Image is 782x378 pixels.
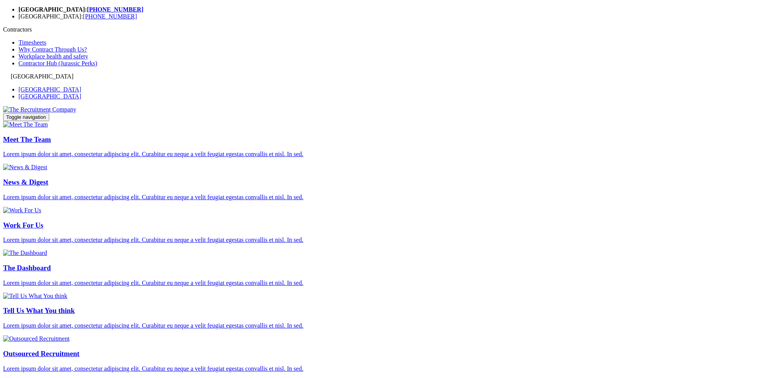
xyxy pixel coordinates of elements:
[3,350,779,358] h3: Outsourced Recruitment
[3,335,779,372] a: Outsourced Recruitment Lorem ipsum dolor sit amet, consectetur adipiscing elit. Curabitur eu nequ...
[3,264,779,272] h3: The Dashboard
[3,293,67,300] img: Tell Us What You think
[3,135,779,144] h3: Meet The Team
[3,322,779,329] p: Lorem ipsum dolor sit amet, consectetur adipiscing elit. Curabitur eu neque a velit feugiat egest...
[18,60,97,67] a: Contractor Hub (Jurassic Perks)
[3,121,48,128] img: Meet The Team
[3,207,779,243] a: Work For Us Lorem ipsum dolor sit amet, consectetur adipiscing elit. Curabitur eu neque a velit f...
[3,39,97,67] ul: Contractors
[18,86,81,93] a: [GEOGRAPHIC_DATA]
[3,121,779,158] a: Meet The Team Lorem ipsum dolor sit amet, consectetur adipiscing elit. Curabitur eu neque a velit...
[18,53,88,60] a: Workplace health and safety
[3,164,779,200] a: News & Digest Lorem ipsum dolor sit amet, consectetur adipiscing elit. Curabitur eu neque a velit...
[3,293,779,329] a: Tell Us What You think Lorem ipsum dolor sit amet, consectetur adipiscing elit. Curabitur eu nequ...
[83,13,137,20] a: [PHONE_NUMBER]
[3,335,70,342] img: Outsourced Recruitment
[3,178,779,187] h3: News & Digest
[3,207,41,214] img: Work For Us
[3,306,779,315] h3: Tell Us What You think
[3,280,779,286] p: Lorem ipsum dolor sit amet, consectetur adipiscing elit. Curabitur eu neque a velit feugiat egest...
[18,46,87,53] a: Why Contract Through Us?
[11,73,73,80] a: [GEOGRAPHIC_DATA]
[18,39,46,46] a: Timesheets
[3,194,779,201] p: Lorem ipsum dolor sit amet, consectetur adipiscing elit. Curabitur eu neque a velit feugiat egest...
[18,13,779,20] li: [GEOGRAPHIC_DATA]:
[3,26,32,33] a: Contractors
[87,6,143,13] a: [PHONE_NUMBER]
[18,93,81,100] a: [GEOGRAPHIC_DATA]
[3,164,47,171] img: News & Digest
[3,250,47,256] img: The Dashboard
[3,113,49,121] button: Toggle navigation
[18,6,779,13] li: [GEOGRAPHIC_DATA]:
[3,151,779,158] p: Lorem ipsum dolor sit amet, consectetur adipiscing elit. Curabitur eu neque a velit feugiat egest...
[3,221,779,230] h3: Work For Us
[3,236,779,243] p: Lorem ipsum dolor sit amet, consectetur adipiscing elit. Curabitur eu neque a velit feugiat egest...
[3,86,97,100] ul: [GEOGRAPHIC_DATA]
[3,106,76,113] img: The Recruitment Company
[6,114,46,120] span: Toggle navigation
[3,250,779,286] a: The Dashboard Lorem ipsum dolor sit amet, consectetur adipiscing elit. Curabitur eu neque a velit...
[3,365,779,372] p: Lorem ipsum dolor sit amet, consectetur adipiscing elit. Curabitur eu neque a velit feugiat egest...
